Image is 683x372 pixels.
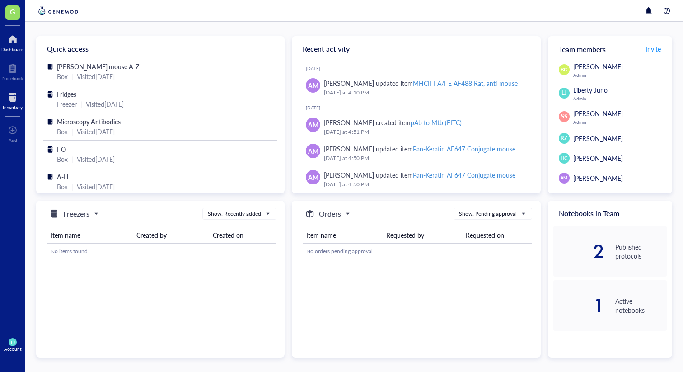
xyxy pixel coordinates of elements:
[2,75,23,81] div: Notebook
[561,113,567,121] span: SS
[3,90,23,110] a: Inventory
[308,172,318,182] span: AM
[573,96,667,101] div: Admin
[306,105,533,110] div: [DATE]
[299,114,533,140] a: AM[PERSON_NAME] created itempAb to Mtb (FITC)[DATE] at 4:51 PM
[413,170,515,179] div: Pan-Keratin AF647 Conjugate mouse
[324,118,461,127] div: [PERSON_NAME] created item
[57,154,68,164] div: Box
[306,247,529,255] div: No orders pending approval
[324,78,518,88] div: [PERSON_NAME] updated item
[308,120,318,130] span: AM
[459,210,517,218] div: Show: Pending approval
[553,298,605,313] div: 1
[292,36,540,61] div: Recent activity
[646,44,661,53] span: Invite
[645,42,661,56] button: Invite
[47,227,133,244] th: Item name
[561,89,566,97] span: LJ
[36,36,285,61] div: Quick access
[573,62,623,71] span: [PERSON_NAME]
[209,227,276,244] th: Created on
[548,36,672,61] div: Team members
[71,71,73,81] div: |
[324,144,515,154] div: [PERSON_NAME] updated item
[57,99,77,109] div: Freezer
[573,154,623,163] span: [PERSON_NAME]
[3,104,23,110] div: Inventory
[80,99,82,109] div: |
[133,227,209,244] th: Created by
[319,208,341,219] h5: Orders
[553,244,605,259] div: 2
[57,117,121,126] span: Microscopy Antibodies
[57,62,139,71] span: [PERSON_NAME] mouse A-Z
[57,127,68,137] div: Box
[77,182,115,192] div: Visited [DATE]
[57,182,68,192] div: Box
[324,154,526,163] div: [DATE] at 4:50 PM
[324,127,526,137] div: [DATE] at 4:51 PM
[11,339,15,345] span: LJ
[573,72,667,78] div: Admin
[573,134,623,143] span: [PERSON_NAME]
[383,227,462,244] th: Requested by
[1,47,24,52] div: Dashboard
[324,170,515,180] div: [PERSON_NAME] updated item
[208,210,261,218] div: Show: Recently added
[77,127,115,137] div: Visited [DATE]
[299,166,533,193] a: AM[PERSON_NAME] updated itemPan-Keratin AF647 Conjugate mouse[DATE] at 4:50 PM
[306,66,533,71] div: [DATE]
[615,297,667,315] div: Active notebooks
[561,155,568,162] span: HC
[57,145,66,154] span: I-O
[561,175,567,181] span: AM
[308,80,318,90] span: AM
[324,88,526,97] div: [DATE] at 4:10 PM
[63,208,89,219] h5: Freezers
[71,154,73,164] div: |
[561,134,567,142] span: RZ
[10,6,15,17] span: G
[51,247,273,255] div: No items found
[303,227,382,244] th: Item name
[411,118,462,127] div: pAb to Mtb (FITC)
[308,146,318,156] span: AM
[573,85,608,94] span: Liberty Juno
[561,66,568,74] span: BG
[2,61,23,81] a: Notebook
[4,346,22,352] div: Account
[57,172,69,181] span: A-H
[573,174,623,183] span: [PERSON_NAME]
[57,71,68,81] div: Box
[548,201,672,226] div: Notebooks in Team
[615,242,667,260] div: Published protocols
[71,127,73,137] div: |
[299,75,533,101] a: AM[PERSON_NAME] updated itemMHCII I-A/I-E AF488 Rat, anti-mouse[DATE] at 4:10 PM
[573,119,667,125] div: Admin
[1,32,24,52] a: Dashboard
[413,79,518,88] div: MHCII I-A/I-E AF488 Rat, anti-mouse
[77,154,115,164] div: Visited [DATE]
[71,182,73,192] div: |
[462,227,532,244] th: Requested on
[299,140,533,166] a: AM[PERSON_NAME] updated itemPan-Keratin AF647 Conjugate mouse[DATE] at 4:50 PM
[77,71,115,81] div: Visited [DATE]
[573,109,623,118] span: [PERSON_NAME]
[86,99,124,109] div: Visited [DATE]
[36,5,80,16] img: genemod-logo
[413,144,515,153] div: Pan-Keratin AF647 Conjugate mouse
[57,89,76,99] span: Fridges
[9,137,17,143] div: Add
